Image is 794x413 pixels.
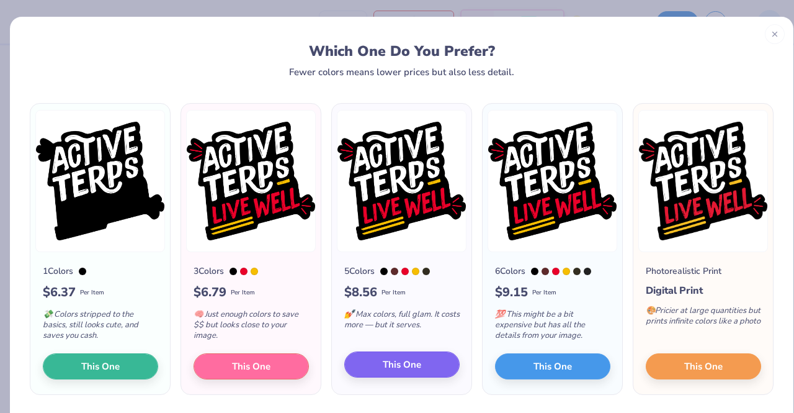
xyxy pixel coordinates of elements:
span: This One [383,358,421,372]
div: Black [79,268,86,275]
span: This One [533,360,572,374]
div: Black 2 C [573,268,581,275]
span: This One [684,360,723,374]
div: Colors stripped to the basics, still looks cute, and saves you cash. [43,302,158,353]
div: 7408 C [412,268,419,275]
div: Neutral Black C [584,268,591,275]
span: 🎨 [646,305,656,316]
button: This One [43,353,158,379]
button: This One [344,352,460,378]
span: 💯 [495,309,505,320]
button: This One [495,353,610,379]
div: Digital Print [646,283,761,298]
span: Per Item [80,288,104,297]
img: 5 color option [337,110,466,252]
span: $ 6.79 [194,283,226,302]
span: $ 8.56 [344,283,377,302]
img: 1 color option [35,110,165,252]
span: Per Item [532,288,556,297]
div: 6 Colors [495,265,525,278]
div: 7408 C [563,268,570,275]
span: $ 9.15 [495,283,528,302]
span: This One [232,360,270,374]
div: 185 C [401,268,409,275]
div: Photorealistic Print [646,265,721,278]
span: 💅 [344,309,354,320]
div: 7408 C [251,268,258,275]
div: 185 C [552,268,560,275]
span: 💸 [43,309,53,320]
div: Black [380,268,388,275]
span: Per Item [231,288,255,297]
span: This One [81,360,120,374]
button: This One [646,353,761,379]
div: 490 C [542,268,549,275]
span: Per Item [381,288,406,297]
span: $ 6.37 [43,283,76,302]
button: This One [194,353,309,379]
div: 1 Colors [43,265,73,278]
div: Fewer colors means lower prices but also less detail. [289,67,514,77]
img: Photorealistic preview [638,110,768,252]
div: 5 Colors [344,265,375,278]
span: 🧠 [194,309,203,320]
div: 490 C [391,268,398,275]
div: Max colors, full glam. It costs more — but it serves. [344,302,460,343]
div: Black 2 C [422,268,430,275]
div: Which One Do You Prefer? [44,43,760,60]
div: 3 Colors [194,265,224,278]
img: 6 color option [488,110,617,252]
div: Pricier at large quantities but prints infinite colors like a photo [646,298,761,339]
div: 185 C [240,268,248,275]
div: Black [531,268,538,275]
div: Black [230,268,237,275]
img: 3 color option [186,110,316,252]
div: This might be a bit expensive but has all the details from your image. [495,302,610,353]
div: Just enough colors to save $$ but looks close to your image. [194,302,309,353]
